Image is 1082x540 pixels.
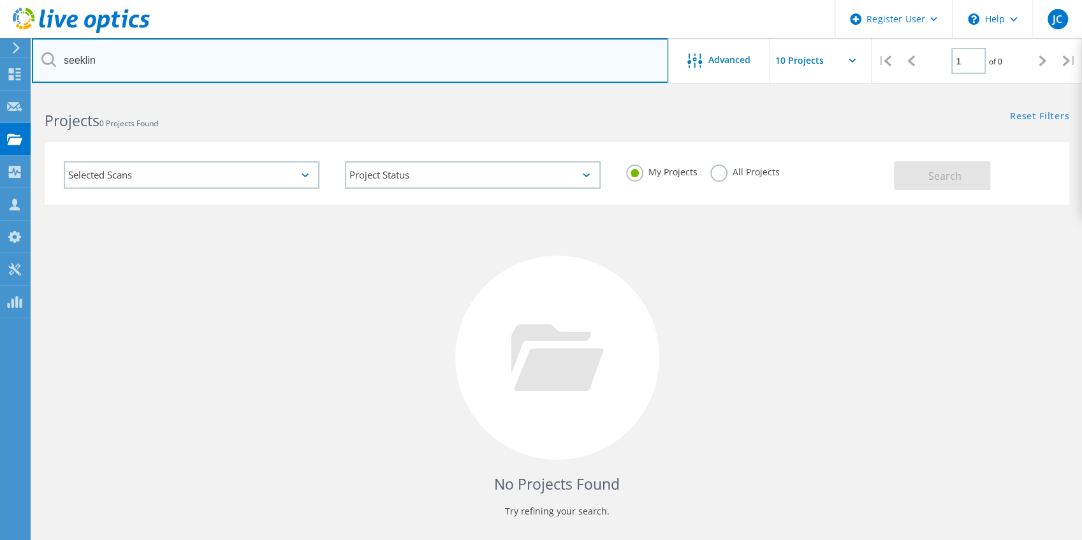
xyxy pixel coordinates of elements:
b: Projects [45,110,99,131]
svg: \n [968,13,979,25]
span: Advanced [708,55,750,64]
span: JC [1053,14,1062,24]
span: Search [928,169,961,183]
div: Project Status [345,161,601,189]
div: | [1056,38,1082,84]
a: Live Optics Dashboard [13,27,150,36]
div: Selected Scans [64,161,319,189]
p: Try refining your search. [57,501,1056,522]
h4: No Projects Found [57,474,1056,495]
span: of 0 [989,56,1002,67]
label: All Projects [710,164,780,177]
span: 0 Projects Found [99,118,158,129]
label: My Projects [626,164,698,177]
div: | [872,38,898,84]
a: Reset Filters [1010,112,1069,122]
button: Search [894,161,990,190]
input: Search projects by name, owner, ID, company, etc [32,38,668,83]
